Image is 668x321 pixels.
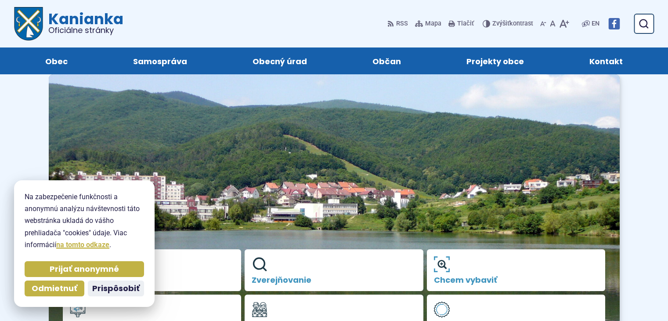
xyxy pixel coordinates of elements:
[548,15,557,33] button: Nastaviť pôvodnú veľkosť písma
[43,11,123,34] h1: Kanianka
[32,284,77,294] span: Odmietnuť
[566,47,647,74] a: Kontakt
[56,241,109,249] a: na tomto odkaze
[109,47,211,74] a: Samospráva
[14,7,123,40] a: Logo Kanianka, prejsť na domovskú stránku.
[50,264,119,274] span: Prijať anonymné
[25,281,84,296] button: Odmietnuť
[21,47,91,74] a: Obec
[88,281,144,296] button: Prispôsobiť
[252,276,416,285] span: Zverejňovanie
[592,18,599,29] span: EN
[253,47,307,74] span: Obecný úrad
[434,276,599,285] span: Chcem vybaviť
[447,15,476,33] button: Tlačiť
[413,15,443,33] a: Mapa
[45,47,68,74] span: Obec
[492,20,509,27] span: Zvýšiť
[427,249,606,292] a: Chcem vybaviť
[443,47,548,74] a: Projekty obce
[557,15,571,33] button: Zväčšiť veľkosť písma
[14,7,43,40] img: Prejsť na domovskú stránku
[589,47,623,74] span: Kontakt
[133,47,187,74] span: Samospráva
[492,20,533,28] span: kontrast
[387,15,410,33] a: RSS
[372,47,401,74] span: Občan
[349,47,425,74] a: Občan
[396,18,408,29] span: RSS
[228,47,331,74] a: Obecný úrad
[25,191,144,251] p: Na zabezpečenie funkčnosti a anonymnú analýzu návštevnosti táto webstránka ukladá do vášho prehli...
[457,20,474,28] span: Tlačiť
[92,284,140,294] span: Prispôsobiť
[608,18,620,29] img: Prejsť na Facebook stránku
[425,18,441,29] span: Mapa
[245,249,423,292] a: Zverejňovanie
[25,261,144,277] button: Prijať anonymné
[466,47,524,74] span: Projekty obce
[590,18,601,29] a: EN
[483,15,535,33] button: Zvýšiťkontrast
[538,15,548,33] button: Zmenšiť veľkosť písma
[48,26,123,34] span: Oficiálne stránky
